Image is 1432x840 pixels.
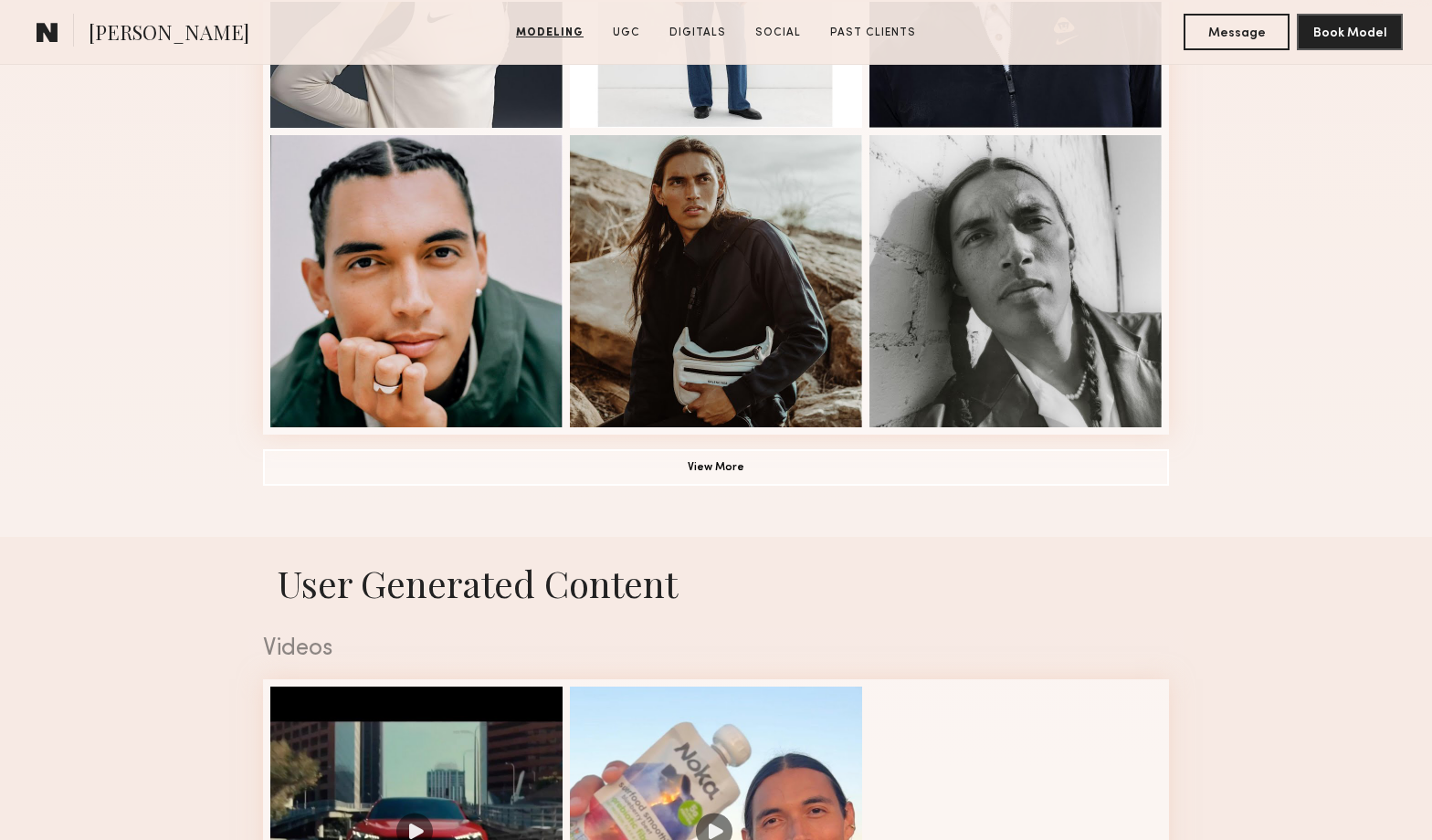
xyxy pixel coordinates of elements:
a: Book Model [1297,24,1403,39]
a: Past Clients [823,25,923,41]
a: Social [748,25,808,41]
h1: User Generated Content [248,559,1184,607]
button: Book Model [1297,14,1403,50]
button: Message [1184,14,1290,50]
a: Modeling [509,25,591,41]
button: View More [263,449,1169,486]
span: [PERSON_NAME] [89,18,249,50]
a: Digitals [662,25,733,41]
a: UGC [605,25,648,41]
div: Videos [263,637,1169,661]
